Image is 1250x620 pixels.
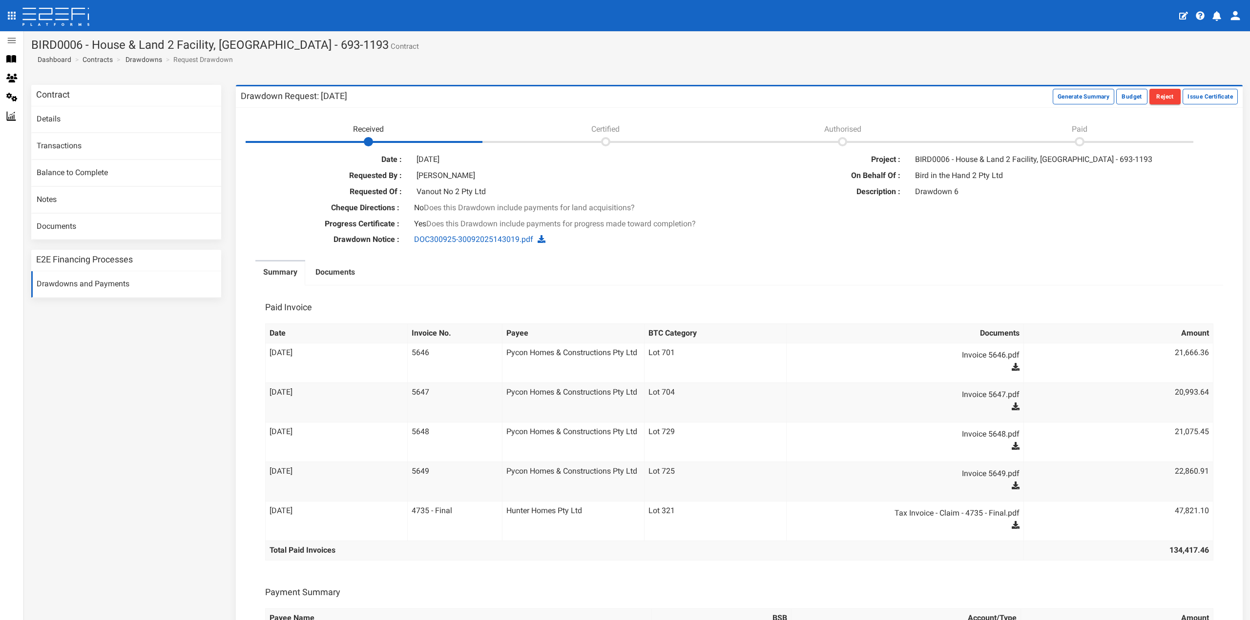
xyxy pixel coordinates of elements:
[502,382,644,422] td: Pycon Homes & Constructions Pty Ltd
[1116,89,1147,104] button: Budget
[31,106,221,133] a: Details
[1149,89,1181,104] button: Reject
[409,170,732,181] div: [PERSON_NAME]
[1023,323,1213,343] th: Amount
[1023,382,1213,422] td: 20,993.64
[265,461,407,501] td: [DATE]
[1023,343,1213,382] td: 21,666.36
[787,323,1023,343] th: Documents
[255,261,305,286] a: Summary
[747,170,908,181] label: On Behalf Of :
[1023,422,1213,461] td: 21,075.45
[424,203,635,212] span: Does this Drawdown include payments for land acquisitions?
[800,466,1019,481] a: Invoice 5649.pdf
[645,501,787,540] td: Lot 321
[248,186,409,198] label: Requested Of :
[265,323,407,343] th: Date
[800,426,1019,442] a: Invoice 5648.pdf
[407,461,502,501] td: 5649
[1183,89,1238,104] button: Issue Certificate
[241,219,407,230] label: Progress Certificate :
[34,56,71,63] span: Dashboard
[645,382,787,422] td: Lot 704
[265,501,407,540] td: [DATE]
[645,422,787,461] td: Lot 729
[265,343,407,382] td: [DATE]
[502,501,644,540] td: Hunter Homes Pty Ltd
[502,422,644,461] td: Pycon Homes & Constructions Pty Ltd
[36,255,133,264] h3: E2E Financing Processes
[1053,89,1114,104] button: Generate Summary
[265,303,312,312] h3: Paid Invoice
[407,219,1072,230] div: Yes
[34,55,71,64] a: Dashboard
[83,55,113,64] a: Contracts
[36,90,70,99] h3: Contract
[407,343,502,382] td: 5646
[241,202,407,214] label: Cheque Directions :
[263,267,297,278] label: Summary
[645,343,787,382] td: Lot 701
[409,154,732,165] div: [DATE]
[414,235,533,244] a: DOC300925-30092025143019.pdf
[164,55,233,64] li: Request Drawdown
[353,124,384,134] span: Received
[407,382,502,422] td: 5647
[591,124,620,134] span: Certified
[241,234,407,245] label: Drawdown Notice :
[407,323,502,343] th: Invoice No.
[248,154,409,165] label: Date :
[315,267,355,278] label: Documents
[409,186,732,198] div: Vanout No 2 Pty Ltd
[800,347,1019,363] a: Invoice 5646.pdf
[407,202,1072,214] div: No
[407,501,502,540] td: 4735 - Final
[800,505,1019,521] a: Tax Invoice - Claim - 4735 - Final.pdf
[248,170,409,181] label: Requested By :
[800,387,1019,402] a: Invoice 5647.pdf
[308,261,363,286] a: Documents
[1023,501,1213,540] td: 47,821.10
[31,133,221,160] a: Transactions
[645,461,787,501] td: Lot 725
[1023,461,1213,501] td: 22,860.91
[502,461,644,501] td: Pycon Homes & Constructions Pty Ltd
[645,323,787,343] th: BTC Category
[1183,91,1238,100] a: Issue Certificate
[1116,91,1149,100] a: Budget
[31,187,221,213] a: Notes
[265,382,407,422] td: [DATE]
[31,271,221,298] a: Drawdowns and Payments
[908,154,1230,165] div: BIRD0006 - House & Land 2 Facility, [GEOGRAPHIC_DATA] - 693-1193
[407,422,502,461] td: 5648
[1072,124,1087,134] span: Paid
[747,186,908,198] label: Description :
[502,343,644,382] td: Pycon Homes & Constructions Pty Ltd
[31,214,221,240] a: Documents
[31,39,1243,51] h1: BIRD0006 - House & Land 2 Facility, [GEOGRAPHIC_DATA] - 693-1193
[908,186,1230,198] div: Drawdown 6
[908,170,1230,181] div: Bird in the Hand 2 Pty Ltd
[426,219,696,228] span: Does this Drawdown include payments for progress made toward completion?
[31,160,221,186] a: Balance to Complete
[265,422,407,461] td: [DATE]
[502,323,644,343] th: Payee
[265,588,340,597] h3: Payment Summary
[824,124,861,134] span: Authorised
[241,92,347,100] h3: Drawdown Request: [DATE]
[747,154,908,165] label: Project :
[125,55,162,64] a: Drawdowns
[265,540,1023,560] th: Total Paid Invoices
[389,43,419,50] small: Contract
[1023,540,1213,560] th: 134,417.46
